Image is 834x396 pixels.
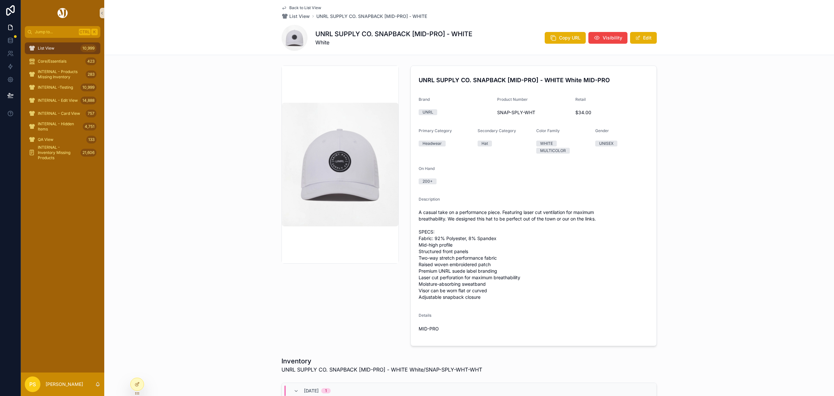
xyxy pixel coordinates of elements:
span: A casual take on a performance piece. Featuring laser cut ventilation for maximum breathability. ... [419,209,649,300]
img: SUPPLY-CO-WHITE-FRONT_ed1e3d69-b811-47f3-ad97-ab06735295b8_2048x2048.webp [282,103,398,227]
h1: Inventory [281,357,482,366]
div: 21,606 [80,149,96,157]
p: [PERSON_NAME] [46,381,83,388]
a: INTERNAL - Hidden Items4,751 [25,121,100,132]
span: INTERNAL - Card View [38,111,80,116]
a: Back to List View [281,5,321,10]
span: Primary Category [419,128,452,133]
span: Details [419,313,431,318]
span: On Hand [419,166,435,171]
span: SNAP-SPLY-WHT [497,109,570,116]
button: Copy URL [545,32,586,44]
p: MID-PRO [419,325,649,332]
div: 14,888 [80,97,96,104]
span: Visibility [603,35,622,41]
span: INTERNAL - Inventory Missing Products [38,145,78,160]
div: 4,751 [83,123,96,130]
span: Gender [595,128,609,133]
a: INTERNAL - Edit View14,888 [25,95,100,106]
span: Color Family [536,128,560,133]
span: List View [38,46,54,51]
span: Back to List View [289,5,321,10]
div: 200+ [423,178,433,184]
a: INTERNAL - Card View757 [25,108,100,119]
div: UNRL [423,109,433,115]
div: Hat [482,141,488,146]
span: QA View [38,137,53,142]
h1: UNRL SUPPLY CO. SNAPBACK [MID-PRO] - WHITE [315,29,472,38]
span: INTERNAL - Products Missing Inventory [38,69,83,80]
button: Visibility [588,32,627,44]
div: 1 [325,388,327,393]
span: UNRL SUPPLY CO. SNAPBACK [MID-PRO] - WHITE White/SNAP-SPLY-WHT-WHT [281,366,482,373]
span: PS [29,380,36,388]
div: 10,999 [80,44,96,52]
span: [DATE] [304,388,319,394]
img: App logo [56,8,69,18]
span: Retail [575,97,586,102]
a: INTERNAL - Products Missing Inventory283 [25,69,100,80]
span: $34.00 [575,109,649,116]
span: Description [419,197,440,202]
div: 133 [86,136,96,144]
a: INTERNAL -Testing10,999 [25,82,100,93]
div: 10,999 [80,84,96,91]
button: Jump to...CtrlK [25,26,100,38]
h4: UNRL SUPPLY CO. SNAPBACK [MID-PRO] - WHITE White MID-PRO [419,76,649,84]
a: List View [281,13,310,20]
div: WHITE [540,141,553,146]
a: INTERNAL - Inventory Missing Products21,606 [25,147,100,159]
span: List View [289,13,310,20]
span: Secondary Category [478,128,516,133]
a: QA View133 [25,134,100,145]
div: 423 [85,57,96,65]
span: INTERNAL -Testing [38,85,73,90]
a: Core/Essentials423 [25,55,100,67]
div: 757 [86,110,96,117]
span: INTERNAL - Hidden Items [38,121,80,132]
div: 283 [86,70,96,78]
span: Ctrl [79,29,91,35]
span: Jump to... [35,29,76,35]
span: Brand [419,97,430,102]
div: scrollable content [21,38,104,167]
a: UNRL SUPPLY CO. SNAPBACK [MID-PRO] - WHITE [316,13,427,20]
div: UNISEX [599,141,613,146]
span: INTERNAL - Edit View [38,98,78,103]
div: MULTICOLOR [540,148,566,154]
div: Headwear [423,141,442,146]
span: Copy URL [559,35,581,41]
span: White [315,38,472,46]
span: Product Number [497,97,528,102]
a: List View10,999 [25,42,100,54]
span: K [92,29,97,35]
button: Edit [630,32,657,44]
span: Core/Essentials [38,59,66,64]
